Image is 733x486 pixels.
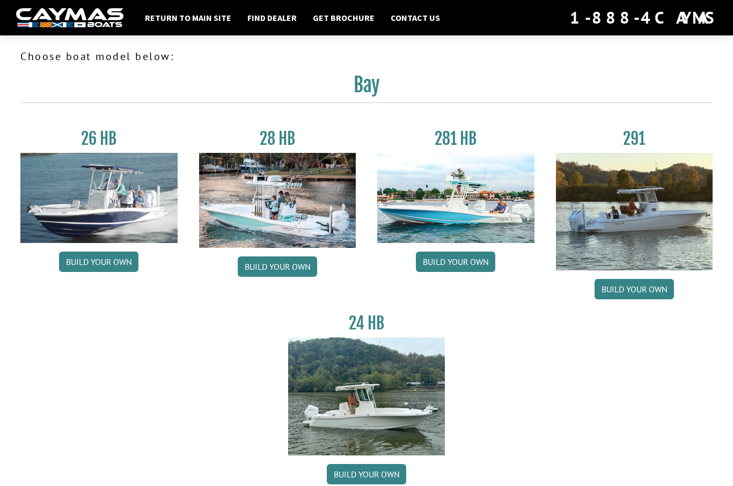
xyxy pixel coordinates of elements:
[416,252,495,272] a: Build your own
[570,6,717,30] div: 1-888-4CAYMAS
[140,11,237,25] a: Return to main site
[556,129,713,149] h3: 291
[556,153,713,270] img: 291_Thumbnail.jpg
[595,279,674,299] a: Build your own
[20,153,178,243] img: 26_new_photo_resized.jpg
[288,337,445,455] img: 24_HB_thumbnail.jpg
[385,11,445,25] a: Contact Us
[16,8,123,28] img: white-logo-c9c8dbefe5ff5ceceb0f0178aa75bf4bb51f6bca0971e226c86eb53dfe498488.png
[327,464,406,484] a: Build your own
[20,73,713,103] h2: Bay
[199,153,356,248] img: 28_hb_thumbnail_for_caymas_connect.jpg
[242,11,302,25] a: Find Dealer
[288,313,445,333] h3: 24 HB
[238,256,317,277] a: Build your own
[307,11,380,25] a: Get Brochure
[377,153,534,243] img: 28-hb-twin.jpg
[377,129,534,149] h3: 281 HB
[59,252,138,272] a: Build your own
[20,129,178,149] h3: 26 HB
[199,129,356,149] h3: 28 HB
[20,48,713,64] p: Choose boat model below:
